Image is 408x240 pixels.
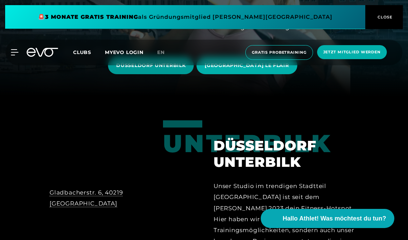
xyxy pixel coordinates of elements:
a: MYEVO LOGIN [105,49,144,55]
h2: Düsseldorf Unterbilk [214,137,358,170]
a: Clubs [73,49,105,55]
a: Jetzt Mitglied werden [315,45,389,60]
button: CLOSE [365,5,403,29]
span: en [157,49,165,55]
a: Gratis Probetraining [243,45,315,60]
span: Hallo Athlet! Was möchtest du tun? [283,214,386,223]
span: Jetzt Mitglied werden [323,49,381,55]
span: Clubs [73,49,91,55]
span: Gratis Probetraining [252,50,307,55]
span: CLOSE [376,14,393,20]
a: en [157,49,173,56]
button: Hallo Athlet! Was möchtest du tun? [261,209,394,228]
